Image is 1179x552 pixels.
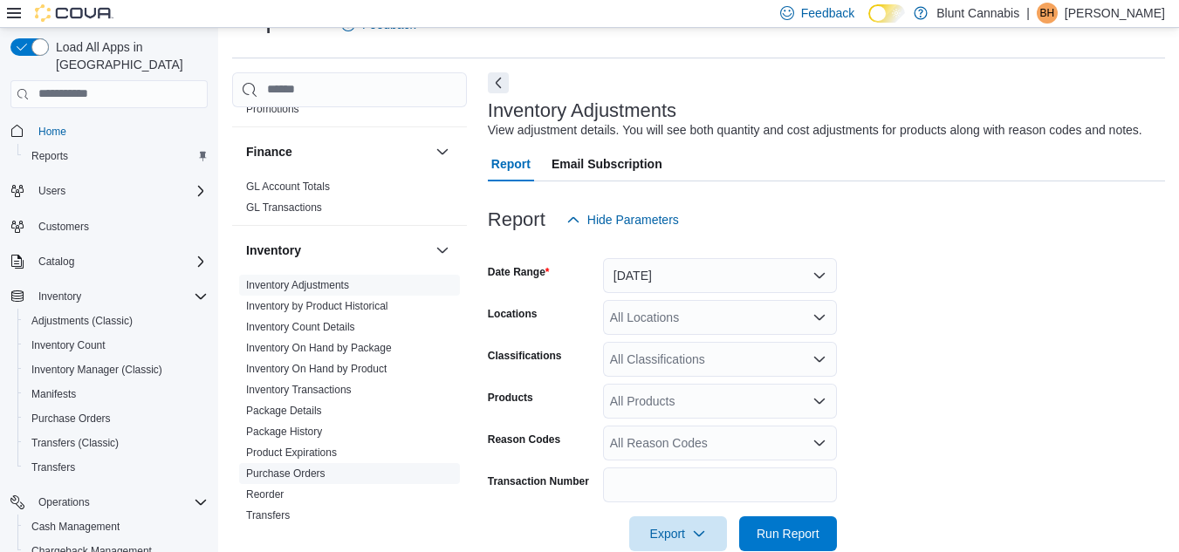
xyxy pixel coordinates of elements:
[24,457,208,478] span: Transfers
[1040,3,1055,24] span: BH
[246,201,322,214] a: GL Transactions
[3,249,215,274] button: Catalog
[24,310,140,331] a: Adjustments (Classic)
[246,383,352,397] span: Inventory Transactions
[246,102,299,116] span: Promotions
[3,214,215,239] button: Customers
[246,467,326,480] span: Purchase Orders
[31,149,68,163] span: Reports
[246,446,337,459] a: Product Expirations
[24,433,208,453] span: Transfers (Classic)
[246,342,392,354] a: Inventory On Hand by Package
[17,406,215,431] button: Purchase Orders
[488,265,550,279] label: Date Range
[31,436,119,450] span: Transfers (Classic)
[24,384,208,405] span: Manifests
[232,275,467,533] div: Inventory
[17,358,215,382] button: Inventory Manager (Classic)
[868,23,869,24] span: Dark Mode
[24,408,118,429] a: Purchase Orders
[246,363,387,375] a: Inventory On Hand by Product
[38,125,66,139] span: Home
[31,460,75,474] span: Transfers
[603,258,837,293] button: [DATE]
[488,72,509,93] button: Next
[232,176,467,225] div: Finance
[559,202,686,237] button: Hide Parameters
[246,279,349,291] a: Inventory Adjustments
[24,359,208,380] span: Inventory Manager (Classic)
[629,516,727,551] button: Export
[31,314,133,328] span: Adjustments (Classic)
[31,338,106,352] span: Inventory Count
[246,446,337,460] span: Product Expirations
[1026,3,1030,24] p: |
[246,201,322,215] span: GL Transactions
[31,251,208,272] span: Catalog
[739,516,837,551] button: Run Report
[31,216,96,237] a: Customers
[246,467,326,480] a: Purchase Orders
[38,495,90,509] span: Operations
[3,284,215,309] button: Inventory
[38,290,81,303] span: Inventory
[24,335,113,356] a: Inventory Count
[246,426,322,438] a: Package History
[552,147,662,181] span: Email Subscription
[432,141,453,162] button: Finance
[246,509,290,521] a: Transfers
[3,179,215,203] button: Users
[640,516,716,551] span: Export
[246,242,301,259] h3: Inventory
[35,4,113,22] img: Cova
[246,242,428,259] button: Inventory
[488,433,560,446] label: Reason Codes
[246,299,388,313] span: Inventory by Product Historical
[3,119,215,144] button: Home
[868,4,905,23] input: Dark Mode
[31,251,81,272] button: Catalog
[31,181,208,201] span: Users
[31,120,208,142] span: Home
[801,4,854,22] span: Feedback
[491,147,531,181] span: Report
[24,384,83,405] a: Manifests
[24,310,208,331] span: Adjustments (Classic)
[24,408,208,429] span: Purchase Orders
[488,349,562,363] label: Classifications
[812,352,826,366] button: Open list of options
[246,508,290,522] span: Transfers
[38,220,89,234] span: Customers
[3,490,215,515] button: Operations
[246,425,322,439] span: Package History
[246,321,355,333] a: Inventory Count Details
[31,363,162,377] span: Inventory Manager (Classic)
[24,516,208,537] span: Cash Management
[246,143,428,160] button: Finance
[17,333,215,358] button: Inventory Count
[38,255,74,269] span: Catalog
[246,404,322,418] span: Package Details
[17,382,215,406] button: Manifests
[31,387,76,401] span: Manifests
[246,320,355,334] span: Inventory Count Details
[24,359,169,380] a: Inventory Manager (Classic)
[17,431,215,455] button: Transfers (Classic)
[31,121,73,142] a: Home
[936,3,1019,24] p: Blunt Cannabis
[246,278,349,292] span: Inventory Adjustments
[246,103,299,115] a: Promotions
[31,286,208,307] span: Inventory
[31,412,111,426] span: Purchase Orders
[246,143,292,160] h3: Finance
[24,516,127,537] a: Cash Management
[488,307,538,321] label: Locations
[488,474,589,488] label: Transaction Number
[812,436,826,450] button: Open list of options
[432,240,453,261] button: Inventory
[488,100,676,121] h3: Inventory Adjustments
[31,520,120,534] span: Cash Management
[246,405,322,417] a: Package Details
[31,181,72,201] button: Users
[17,455,215,480] button: Transfers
